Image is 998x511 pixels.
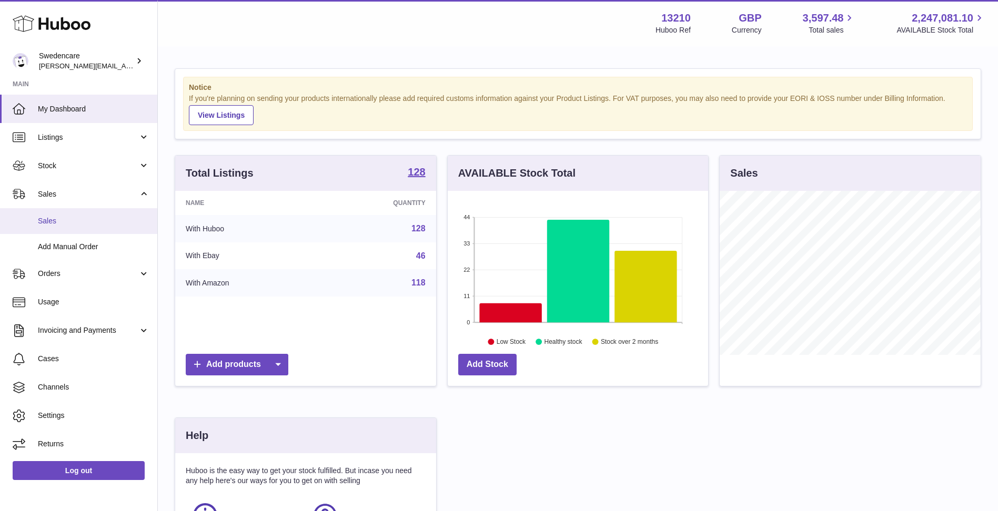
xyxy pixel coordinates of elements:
span: My Dashboard [38,104,149,114]
a: View Listings [189,105,254,125]
a: 128 [408,167,425,179]
a: 118 [411,278,426,287]
span: Stock [38,161,138,171]
div: Swedencare [39,51,134,71]
strong: GBP [739,11,761,25]
span: Channels [38,382,149,392]
text: 22 [463,267,470,273]
span: Cases [38,354,149,364]
a: 46 [416,251,426,260]
span: Invoicing and Payments [38,325,138,335]
td: With Ebay [175,242,318,270]
a: Log out [13,461,145,480]
h3: Total Listings [186,166,254,180]
img: daniel.corbridge@swedencare.co.uk [13,53,28,69]
a: Add products [186,354,288,375]
span: 3,597.48 [803,11,844,25]
text: Stock over 2 months [601,338,658,345]
td: With Huboo [175,215,318,242]
strong: Notice [189,83,967,93]
span: [PERSON_NAME][EMAIL_ADDRESS][PERSON_NAME][DOMAIN_NAME] [39,62,267,70]
strong: 128 [408,167,425,177]
text: 44 [463,214,470,220]
a: 3,597.48 Total sales [803,11,856,35]
h3: AVAILABLE Stock Total [458,166,576,180]
text: 33 [463,240,470,247]
text: 11 [463,293,470,299]
th: Quantity [318,191,436,215]
span: Sales [38,189,138,199]
span: Orders [38,269,138,279]
span: Returns [38,439,149,449]
span: AVAILABLE Stock Total [896,25,985,35]
div: Huboo Ref [656,25,691,35]
text: Low Stock [497,338,526,345]
span: Sales [38,216,149,226]
h3: Sales [730,166,758,180]
div: If you're planning on sending your products internationally please add required customs informati... [189,94,967,125]
span: Usage [38,297,149,307]
span: Listings [38,132,138,142]
h3: Help [186,428,208,443]
p: Huboo is the easy way to get your stock fulfilled. But incase you need any help here's our ways f... [186,466,426,486]
a: 2,247,081.10 AVAILABLE Stock Total [896,11,985,35]
a: 128 [411,224,426,233]
td: With Amazon [175,269,318,297]
th: Name [175,191,318,215]
text: 0 [467,319,470,325]
span: Settings [38,411,149,421]
strong: 13210 [661,11,691,25]
span: Add Manual Order [38,242,149,252]
span: 2,247,081.10 [912,11,973,25]
text: Healthy stock [544,338,582,345]
span: Total sales [809,25,855,35]
div: Currency [732,25,762,35]
a: Add Stock [458,354,517,375]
